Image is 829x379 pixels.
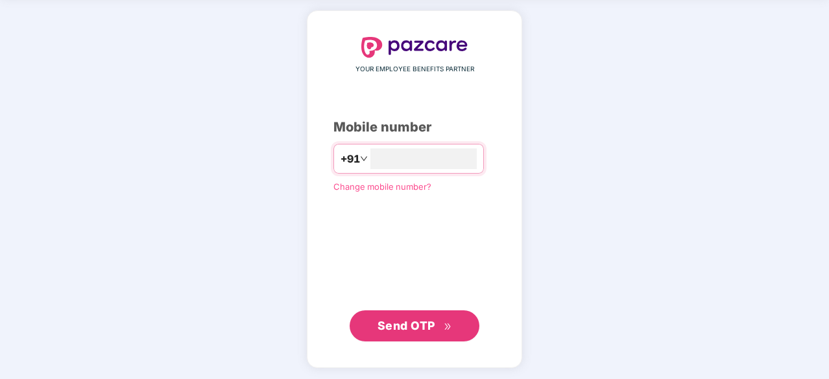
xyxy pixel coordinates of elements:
[378,319,435,332] span: Send OTP
[333,181,431,192] a: Change mobile number?
[361,37,468,58] img: logo
[333,117,496,137] div: Mobile number
[444,323,452,331] span: double-right
[360,155,368,163] span: down
[350,310,479,341] button: Send OTPdouble-right
[341,151,360,167] span: +91
[355,64,474,75] span: YOUR EMPLOYEE BENEFITS PARTNER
